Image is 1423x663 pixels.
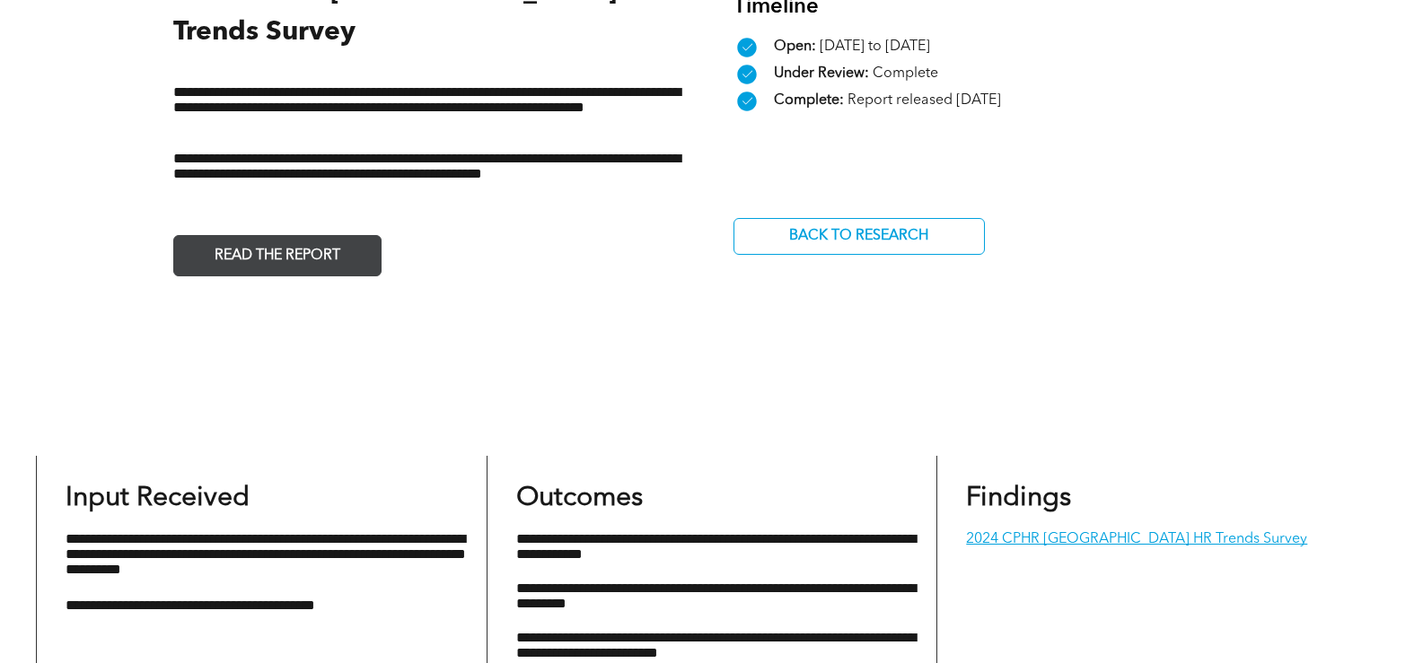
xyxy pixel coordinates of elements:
a: BACK TO RESEARCH [733,218,985,255]
span: BACK TO RESEARCH [783,219,935,254]
a: READ THE REPORT [173,235,382,276]
span: Findings [966,484,1071,511]
span: Input Received [66,484,250,511]
span: Open: [774,39,816,54]
span: READ THE REPORT [208,239,347,274]
span: Under Review: [774,66,869,81]
span: Complete: [774,93,844,108]
span: Complete [873,66,938,81]
a: 2024 CPHR [GEOGRAPHIC_DATA] HR Trends Survey [966,532,1307,546]
span: [DATE] to [DATE] [820,39,930,54]
span: Outcomes [516,484,643,511]
span: Report released [DATE] [848,93,1001,108]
